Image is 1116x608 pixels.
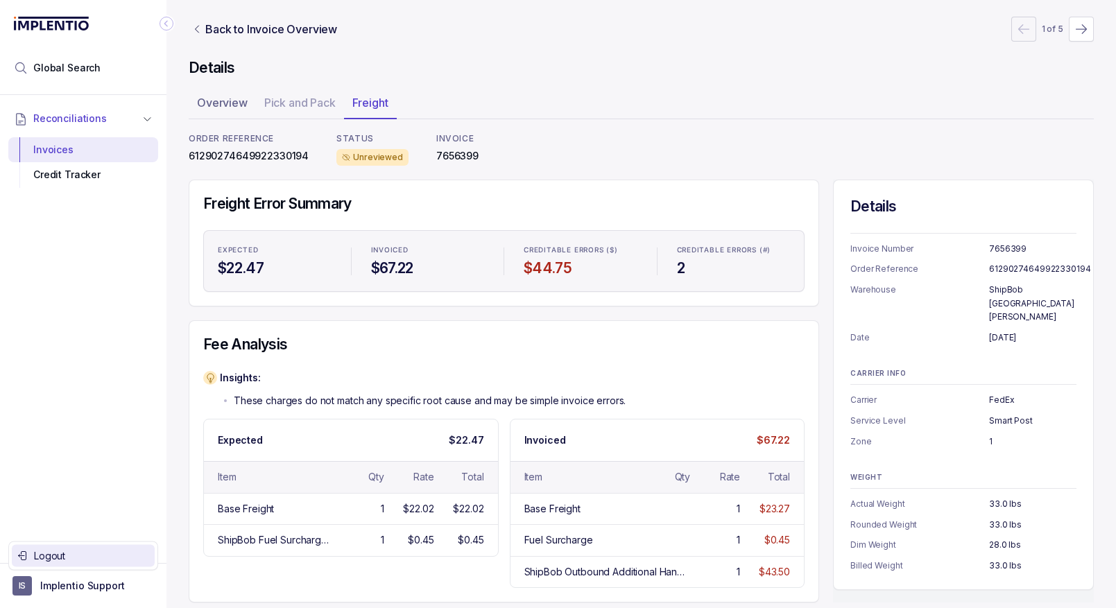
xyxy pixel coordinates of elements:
[677,246,771,254] p: Creditable Errors (#)
[759,565,790,579] div: $43.50
[371,259,485,278] h4: $67.22
[989,393,1076,407] p: FedEx
[515,236,646,286] li: Statistic Creditable Errors ($)
[989,497,1076,511] p: 33.0 lbs
[524,433,566,447] p: Invoiced
[436,149,479,163] p: 7656399
[8,103,158,134] button: Reconciliations
[850,242,989,256] p: Invoice Number
[413,470,433,484] div: Rate
[850,538,989,552] p: Dim Weight
[989,435,1076,449] p: 1
[158,15,175,32] div: Collapse Icon
[218,246,258,254] p: Expected
[203,194,805,214] h4: Freight Error Summary
[764,533,790,547] div: $0.45
[458,533,483,547] div: $0.45
[189,133,309,144] p: ORDER REFERENCE
[850,497,989,511] p: Actual Weight
[381,502,384,516] div: 1
[524,470,542,484] div: Item
[408,533,433,547] div: $0.45
[189,92,1094,119] ul: Tab Group
[850,197,1076,216] h4: Details
[381,533,384,547] div: 1
[218,533,334,547] div: ShipBob Fuel Surcharge >= 1lb
[336,133,409,144] p: STATUS
[768,470,790,484] div: Total
[850,559,989,573] p: Billed Weight
[524,533,593,547] div: Fuel Surcharge
[524,259,637,278] h4: $44.75
[8,134,158,191] div: Reconciliations
[989,262,1091,276] p: 61290274649922330194
[461,470,483,484] div: Total
[189,21,340,37] a: Link Back to Invoice Overview
[12,576,32,596] span: User initials
[737,533,740,547] div: 1
[436,133,479,144] p: INVOICE
[371,246,409,254] p: Invoiced
[850,518,989,532] p: Rounded Weight
[1042,22,1063,36] p: 1 of 5
[40,579,125,593] p: Implentio Support
[989,242,1076,256] p: 7656399
[850,242,1076,345] ul: Information Summary
[189,149,309,163] p: 61290274649922330194
[850,497,1076,573] ul: Information Summary
[218,433,263,447] p: Expected
[453,502,483,516] div: $22.02
[234,394,626,408] p: These charges do not match any specific root cause and may be simple invoice errors.
[850,393,989,407] p: Carrier
[33,61,101,75] span: Global Search
[757,433,790,447] p: $67.22
[363,236,493,286] li: Statistic Invoiced
[850,370,1076,378] p: CARRIER INFO
[524,502,581,516] div: Base Freight
[33,112,107,125] span: Reconciliations
[449,433,483,447] p: $22.47
[197,94,248,111] p: Overview
[850,331,989,345] p: Date
[218,470,236,484] div: Item
[720,470,740,484] div: Rate
[524,246,618,254] p: Creditable Errors ($)
[669,236,799,286] li: Statistic Creditable Errors (#)
[189,58,1094,78] h4: Details
[19,137,147,162] div: Invoices
[368,470,384,484] div: Qty
[677,259,791,278] h4: 2
[19,162,147,187] div: Credit Tracker
[850,283,989,324] p: Warehouse
[189,92,256,119] li: Tab Overview
[12,576,154,596] button: User initialsImplentio Support
[989,518,1076,532] p: 33.0 lbs
[850,262,989,276] p: Order Reference
[989,538,1076,552] p: 28.0 lbs
[1069,17,1094,42] button: Next Page
[220,371,626,385] p: Insights:
[989,559,1076,573] p: 33.0 lbs
[34,549,149,563] p: Logout
[336,149,409,166] div: Unreviewed
[850,474,1076,482] p: WEIGHT
[352,94,388,111] p: Freight
[205,21,337,37] p: Back to Invoice Overview
[759,502,790,516] div: $23.27
[850,435,989,449] p: Zone
[737,502,740,516] div: 1
[203,335,805,354] h4: Fee Analysis
[989,283,1076,324] p: ShipBob [GEOGRAPHIC_DATA][PERSON_NAME]
[344,92,397,119] li: Tab Freight
[989,414,1076,428] p: Smart Post
[403,502,433,516] div: $22.02
[218,259,332,278] h4: $22.47
[737,565,740,579] div: 1
[850,393,1076,448] ul: Information Summary
[209,236,340,286] li: Statistic Expected
[850,414,989,428] p: Service Level
[203,230,805,293] ul: Statistic Highlights
[675,470,691,484] div: Qty
[218,502,274,516] div: Base Freight
[989,331,1076,345] p: [DATE]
